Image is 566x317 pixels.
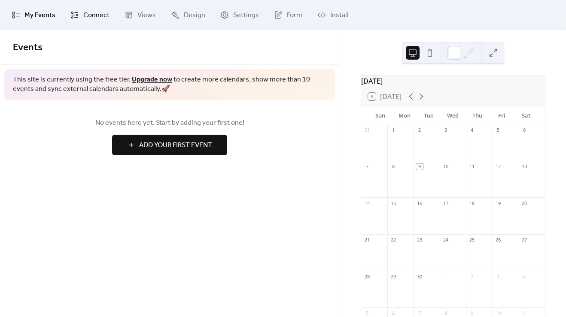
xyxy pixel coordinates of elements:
[83,10,110,21] span: Connect
[495,127,502,133] div: 5
[13,75,327,94] span: This site is currently using the free tier. to create more calendars, show more than 10 events an...
[287,10,302,21] span: Form
[416,163,423,170] div: 9
[416,237,423,243] div: 23
[24,10,55,21] span: My Events
[364,273,370,280] div: 28
[442,273,449,280] div: 1
[368,107,393,124] div: Sun
[521,127,528,133] div: 6
[13,135,327,155] a: Add Your First Event
[112,135,227,155] button: Add Your First Event
[390,237,396,243] div: 22
[5,3,62,27] a: My Events
[469,127,475,133] div: 4
[469,273,475,280] div: 2
[469,310,475,316] div: 9
[417,107,441,124] div: Tue
[514,107,538,124] div: Sat
[364,163,370,170] div: 7
[118,3,162,27] a: Views
[469,200,475,206] div: 18
[390,310,396,316] div: 6
[442,163,449,170] div: 10
[495,163,502,170] div: 12
[233,10,259,21] span: Settings
[521,200,528,206] div: 20
[416,127,423,133] div: 2
[490,107,514,124] div: Fri
[184,10,205,21] span: Design
[13,118,327,128] span: No events here yet. Start by adding your first one!
[495,237,502,243] div: 26
[521,237,528,243] div: 27
[416,200,423,206] div: 16
[137,10,156,21] span: Views
[64,3,116,27] a: Connect
[442,310,449,316] div: 8
[495,310,502,316] div: 10
[521,310,528,316] div: 11
[442,237,449,243] div: 24
[364,127,370,133] div: 31
[469,237,475,243] div: 25
[330,10,348,21] span: Install
[214,3,265,27] a: Settings
[13,38,43,57] span: Events
[442,200,449,206] div: 17
[268,3,309,27] a: Form
[442,127,449,133] div: 3
[364,310,370,316] div: 5
[469,163,475,170] div: 11
[364,237,370,243] div: 21
[132,73,172,86] a: Upgrade now
[390,273,396,280] div: 29
[390,163,396,170] div: 8
[139,140,212,151] span: Add Your First Event
[441,107,466,124] div: Wed
[416,310,423,316] div: 7
[521,163,528,170] div: 13
[495,200,502,206] div: 19
[164,3,212,27] a: Design
[361,76,545,86] div: [DATE]
[390,127,396,133] div: 1
[495,273,502,280] div: 3
[392,107,417,124] div: Mon
[364,200,370,206] div: 14
[390,200,396,206] div: 15
[521,273,528,280] div: 4
[311,3,354,27] a: Install
[416,273,423,280] div: 30
[465,107,490,124] div: Thu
